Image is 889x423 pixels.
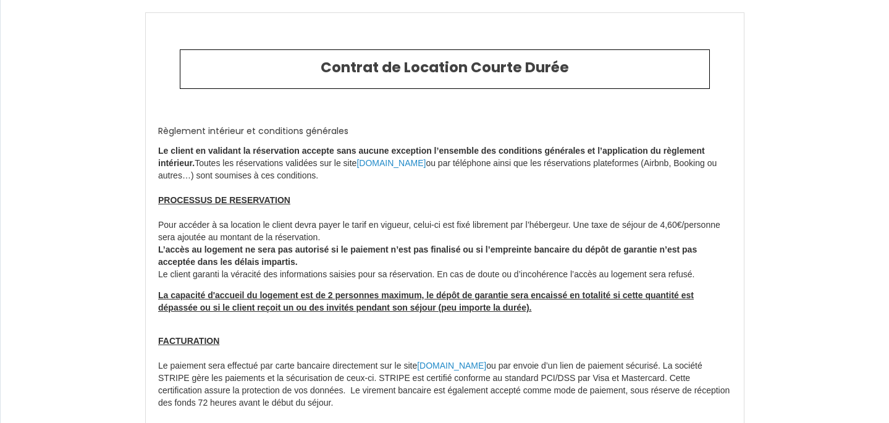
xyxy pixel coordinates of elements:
p: Toutes les réservations validées sur le site ou par téléphone ainsi que les réservations platefor... [158,145,731,281]
h2: Règlement intérieur et conditions générales [158,126,731,136]
u: La capacité d'accueil du logement est de 2 personnes maximum, le dépôt de garantie sera encaissé ... [158,290,694,312]
strong: Le client en validant la réservation accepte sans aucune exception l’ensemble des conditions géné... [158,146,705,168]
strong: L’accès au logement ne sera pas autorisé si le paiement n’est pas finalisé ou si l’empreinte banc... [158,245,697,267]
a: [DOMAIN_NAME] [417,361,486,371]
h2: Contrat de Location Courte Durée [190,59,700,77]
a: [DOMAIN_NAME] [356,158,426,168]
u: FACTURATION [158,336,219,346]
u: PROCESSUS DE RESERVATION [158,195,290,205]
